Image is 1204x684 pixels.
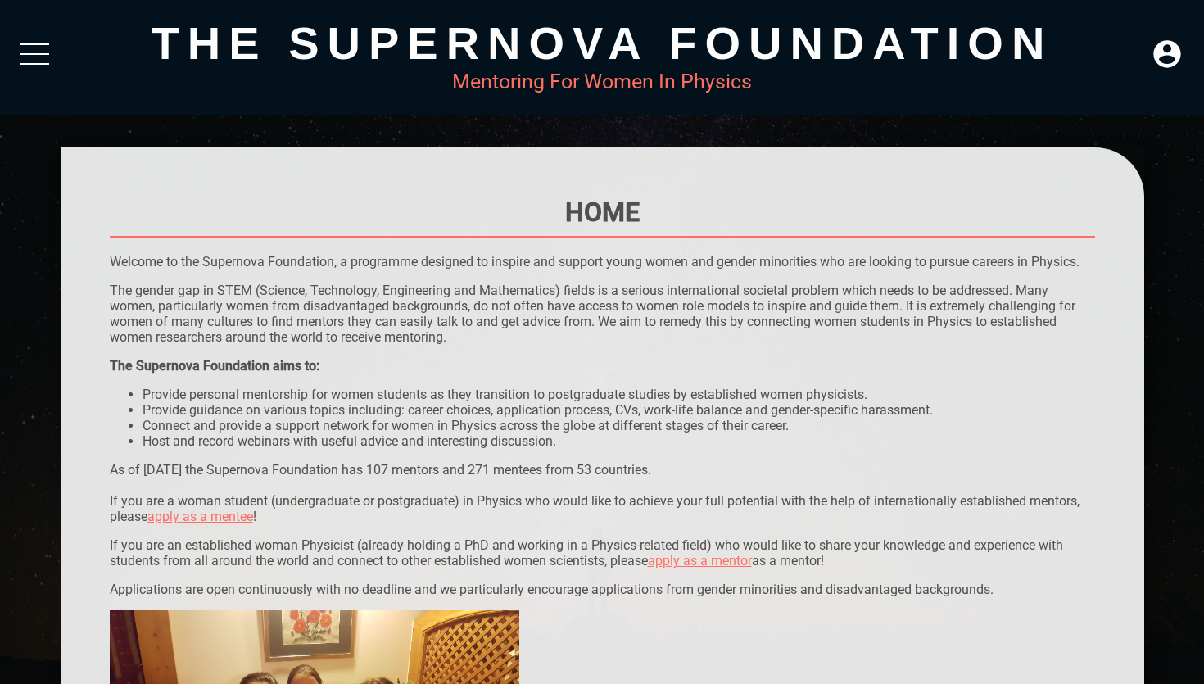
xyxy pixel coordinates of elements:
li: Provide personal mentorship for women students as they transition to postgraduate studies by esta... [143,387,1095,402]
div: The Supernova Foundation [61,16,1144,70]
p: The gender gap in STEM (Science, Technology, Engineering and Mathematics) fields is a serious int... [110,283,1095,345]
a: apply as a mentee [147,509,253,524]
p: Welcome to the Supernova Foundation, a programme designed to inspire and support young women and ... [110,254,1095,270]
p: As of [DATE] the Supernova Foundation has 107 mentors and 271 mentees from 53 countries. If you a... [110,462,1095,524]
div: Mentoring For Women In Physics [61,70,1144,93]
p: If you are an established woman Physicist (already holding a PhD and working in a Physics-related... [110,537,1095,568]
p: Applications are open continuously with no deadline and we particularly encourage applications fr... [110,582,1095,597]
li: Connect and provide a support network for women in Physics across the globe at different stages o... [143,418,1095,433]
li: Provide guidance on various topics including: career choices, application process, CVs, work-life... [143,402,1095,418]
li: Host and record webinars with useful advice and interesting discussion. [143,433,1095,449]
h1: Home [110,197,1095,228]
div: The Supernova Foundation aims to: [110,358,1095,374]
a: apply as a mentor [648,553,752,568]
